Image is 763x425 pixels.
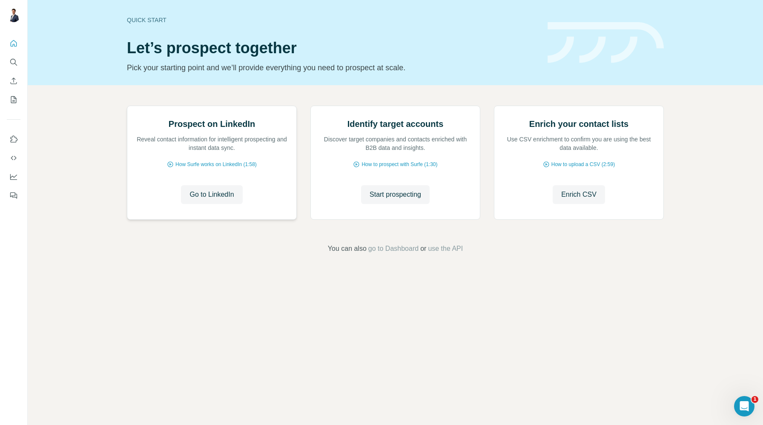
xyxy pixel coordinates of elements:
[420,244,426,254] span: or
[503,135,655,152] p: Use CSV enrichment to confirm you are using the best data available.
[127,40,537,57] h1: Let’s prospect together
[529,118,628,130] h2: Enrich your contact lists
[561,190,597,200] span: Enrich CSV
[553,185,605,204] button: Enrich CSV
[548,22,664,63] img: banner
[127,16,537,24] div: Quick start
[370,190,421,200] span: Start prospecting
[127,62,537,74] p: Pick your starting point and we’ll provide everything you need to prospect at scale.
[169,118,255,130] h2: Prospect on LinkedIn
[368,244,419,254] button: go to Dashboard
[428,244,463,254] button: use the API
[361,161,437,168] span: How to prospect with Surfe (1:30)
[7,188,20,203] button: Feedback
[136,135,288,152] p: Reveal contact information for intelligent prospecting and instant data sync.
[7,36,20,51] button: Quick start
[189,190,234,200] span: Go to LinkedIn
[328,244,367,254] span: You can also
[7,9,20,22] img: Avatar
[7,169,20,184] button: Dashboard
[7,55,20,70] button: Search
[7,132,20,147] button: Use Surfe on LinkedIn
[181,185,242,204] button: Go to LinkedIn
[175,161,257,168] span: How Surfe works on LinkedIn (1:58)
[7,150,20,166] button: Use Surfe API
[319,135,471,152] p: Discover target companies and contacts enriched with B2B data and insights.
[347,118,444,130] h2: Identify target accounts
[7,92,20,107] button: My lists
[361,185,430,204] button: Start prospecting
[7,73,20,89] button: Enrich CSV
[752,396,758,403] span: 1
[551,161,615,168] span: How to upload a CSV (2:59)
[734,396,754,416] iframe: Intercom live chat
